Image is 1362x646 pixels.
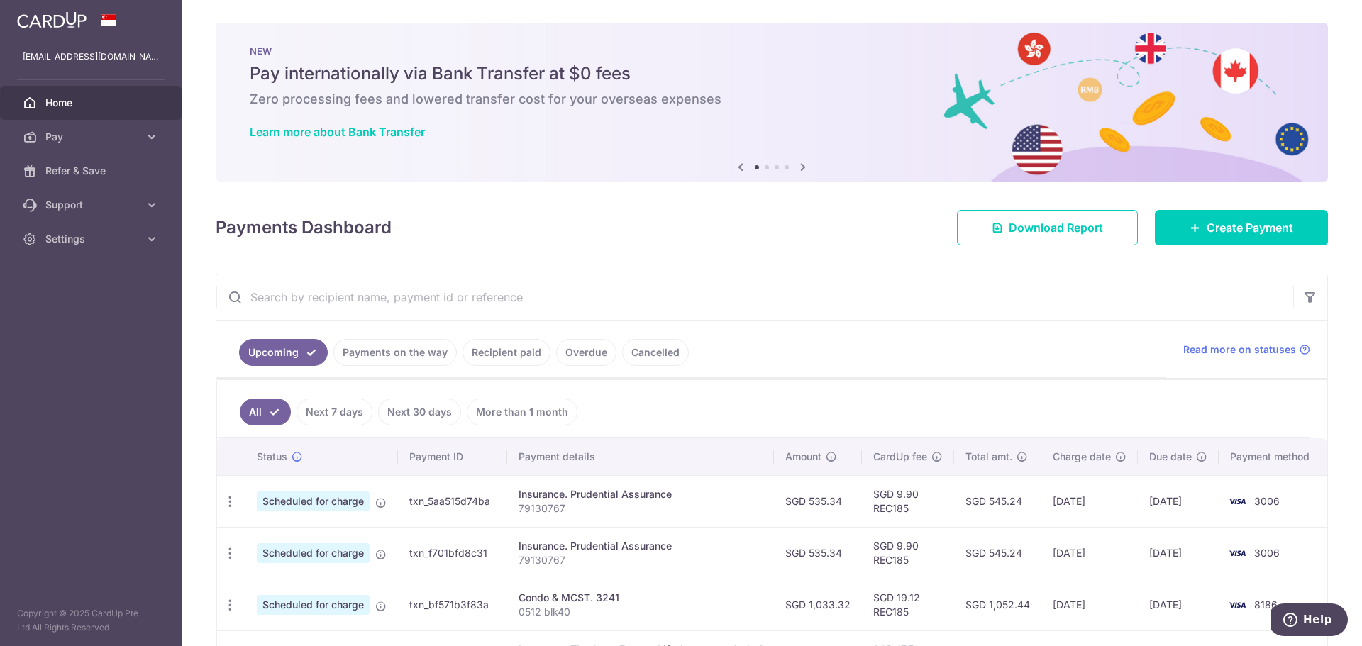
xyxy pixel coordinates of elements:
div: Insurance. Prudential Assurance [519,539,763,553]
td: [DATE] [1138,475,1219,527]
td: SGD 19.12 REC185 [862,579,954,630]
td: SGD 535.34 [774,475,862,527]
span: Amount [785,450,821,464]
div: Condo & MCST. 3241 [519,591,763,605]
a: Next 30 days [378,399,461,425]
img: Bank Card [1223,545,1251,562]
p: [EMAIL_ADDRESS][DOMAIN_NAME] [23,50,159,64]
a: Overdue [556,339,616,366]
td: txn_bf571b3f83a [398,579,507,630]
span: Status [257,450,287,464]
a: All [240,399,291,425]
img: Bank Card [1223,596,1251,613]
a: More than 1 month [467,399,577,425]
span: Settings [45,232,139,246]
span: Read more on statuses [1183,343,1296,357]
p: 79130767 [519,553,763,567]
th: Payment method [1219,438,1327,475]
td: SGD 545.24 [954,475,1041,527]
th: Payment ID [398,438,507,475]
a: Create Payment [1155,210,1328,245]
span: Scheduled for charge [257,543,370,563]
span: Refer & Save [45,164,139,178]
h4: Payments Dashboard [216,215,392,240]
span: CardUp fee [873,450,927,464]
span: 8186 [1254,598,1278,611]
span: Support [45,198,139,212]
td: SGD 545.24 [954,527,1041,579]
a: Download Report [957,210,1138,245]
input: Search by recipient name, payment id or reference [216,274,1293,320]
a: Recipient paid [463,339,550,366]
img: Bank Card [1223,493,1251,510]
div: Insurance. Prudential Assurance [519,487,763,501]
span: Charge date [1053,450,1111,464]
td: SGD 9.90 REC185 [862,527,954,579]
td: SGD 9.90 REC185 [862,475,954,527]
a: Upcoming [239,339,328,366]
a: Cancelled [622,339,689,366]
span: Create Payment [1207,219,1293,236]
td: [DATE] [1138,579,1219,630]
th: Payment details [507,438,774,475]
span: 3006 [1254,547,1280,559]
img: Bank transfer banner [216,23,1328,182]
p: 0512 blk40 [519,605,763,619]
p: NEW [250,45,1294,57]
span: Home [45,96,139,110]
span: Due date [1149,450,1192,464]
td: txn_f701bfd8c31 [398,527,507,579]
iframe: Opens a widget where you can find more information [1271,603,1348,639]
td: SGD 535.34 [774,527,862,579]
h5: Pay internationally via Bank Transfer at $0 fees [250,62,1294,85]
a: Payments on the way [333,339,457,366]
td: [DATE] [1041,579,1138,630]
span: 3006 [1254,495,1280,507]
span: Total amt. [965,450,1012,464]
p: 79130767 [519,501,763,516]
td: [DATE] [1041,475,1138,527]
span: Pay [45,130,139,144]
a: Next 7 days [297,399,372,425]
td: SGD 1,052.44 [954,579,1041,630]
td: txn_5aa515d74ba [398,475,507,527]
td: [DATE] [1041,527,1138,579]
img: CardUp [17,11,87,28]
span: Scheduled for charge [257,595,370,615]
td: SGD 1,033.32 [774,579,862,630]
a: Learn more about Bank Transfer [250,125,425,139]
a: Read more on statuses [1183,343,1310,357]
h6: Zero processing fees and lowered transfer cost for your overseas expenses [250,91,1294,108]
td: [DATE] [1138,527,1219,579]
span: Download Report [1009,219,1103,236]
span: Scheduled for charge [257,491,370,511]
